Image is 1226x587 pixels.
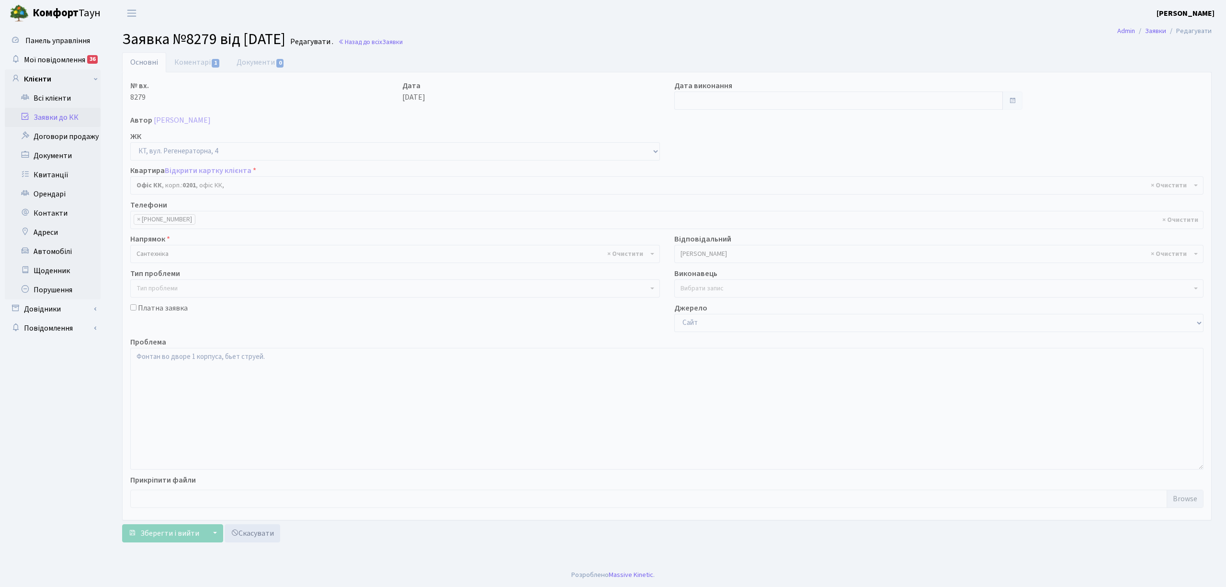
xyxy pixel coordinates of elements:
[5,165,101,184] a: Квитанції
[166,52,228,72] a: Коментарі
[130,233,170,245] label: Напрямок
[276,59,284,68] span: 0
[182,181,196,190] b: 0201
[674,245,1204,263] span: Тихонов М.М.
[130,474,196,486] label: Прикріпити файли
[288,37,333,46] small: Редагувати .
[24,55,85,65] span: Мої повідомлення
[5,146,101,165] a: Документи
[130,268,180,279] label: Тип проблеми
[136,181,162,190] b: Офіс КК
[1157,8,1215,19] a: [PERSON_NAME]
[674,302,707,314] label: Джерело
[225,524,280,542] a: Скасувати
[136,249,648,259] span: Сантехніка
[154,115,211,126] a: [PERSON_NAME]
[130,131,141,142] label: ЖК
[607,249,643,259] span: Видалити всі елементи
[5,108,101,127] a: Заявки до КК
[1162,215,1198,225] span: Видалити всі елементи
[5,261,101,280] a: Щоденник
[134,214,195,225] li: 044-365-35-53
[571,570,655,580] div: Розроблено .
[130,165,256,176] label: Квартира
[1151,181,1187,190] span: Видалити всі елементи
[609,570,653,580] a: Massive Kinetic
[137,215,140,224] span: ×
[5,31,101,50] a: Панель управління
[136,284,178,293] span: Тип проблеми
[212,59,219,68] span: 1
[5,280,101,299] a: Порушення
[130,80,149,92] label: № вх.
[120,5,144,21] button: Переключити навігацію
[402,80,420,92] label: Дата
[122,28,285,50] span: Заявка №8279 від [DATE]
[382,37,403,46] span: Заявки
[681,249,1192,259] span: Тихонов М.М.
[228,52,293,72] a: Документи
[10,4,29,23] img: logo.png
[130,336,166,348] label: Проблема
[122,52,166,72] a: Основні
[33,5,101,22] span: Таун
[681,284,724,293] span: Вибрати запис
[25,35,90,46] span: Панель управління
[5,50,101,69] a: Мої повідомлення36
[87,55,98,64] div: 36
[5,184,101,204] a: Орендарі
[33,5,79,21] b: Комфорт
[674,80,732,92] label: Дата виконання
[130,245,660,263] span: Сантехніка
[165,165,251,176] a: Відкрити картку клієнта
[5,242,101,261] a: Автомобілі
[338,37,403,46] a: Назад до всіхЗаявки
[140,528,199,539] span: Зберегти і вийти
[5,223,101,242] a: Адреси
[5,89,101,108] a: Всі клієнти
[5,299,101,319] a: Довідники
[130,115,152,126] label: Автор
[5,204,101,223] a: Контакти
[123,80,395,110] div: 8279
[395,80,667,110] div: [DATE]
[5,127,101,146] a: Договори продажу
[130,348,1203,470] textarea: Фонтан во дворе 1 корпуса, бьет струей.
[136,181,1192,190] span: <b>Офіс КК</b>, корп.: <b>0201</b>, офіс КК,
[674,233,731,245] label: Відповідальний
[1166,26,1212,36] li: Редагувати
[138,302,188,314] label: Платна заявка
[130,176,1203,195] span: <b>Офіс КК</b>, корп.: <b>0201</b>, офіс КК,
[1151,249,1187,259] span: Видалити всі елементи
[1117,26,1135,36] a: Admin
[122,524,205,542] button: Зберегти і вийти
[1103,21,1226,41] nav: breadcrumb
[674,268,717,279] label: Виконавець
[5,319,101,338] a: Повідомлення
[5,69,101,89] a: Клієнти
[1145,26,1166,36] a: Заявки
[130,199,167,211] label: Телефони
